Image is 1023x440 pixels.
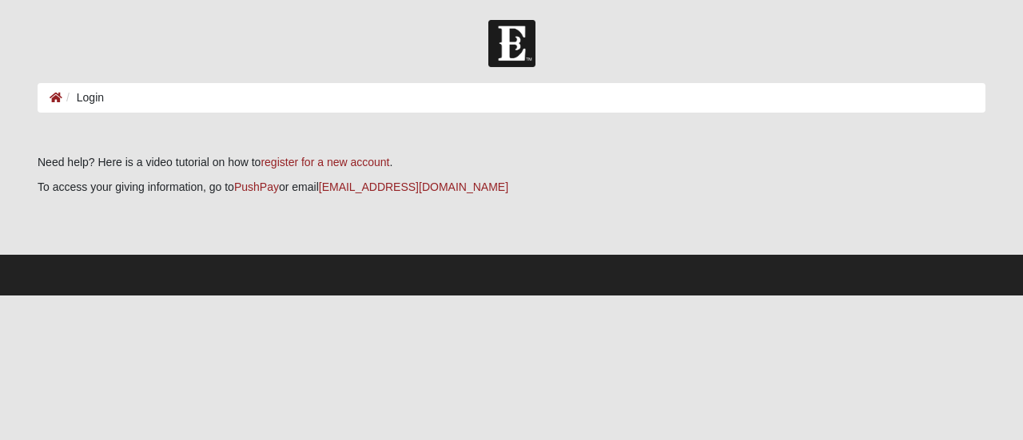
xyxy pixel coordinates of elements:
[261,156,389,168] a: register for a new account
[488,20,535,67] img: Church of Eleven22 Logo
[234,180,279,193] a: PushPay
[62,89,104,106] li: Login
[38,179,985,196] p: To access your giving information, go to or email
[38,154,985,171] p: Need help? Here is a video tutorial on how to .
[319,180,508,193] a: [EMAIL_ADDRESS][DOMAIN_NAME]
